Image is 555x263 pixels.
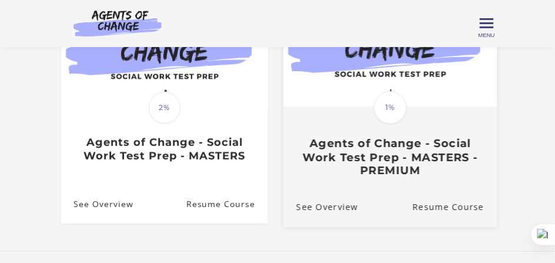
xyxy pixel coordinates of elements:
[61,9,174,36] img: Agents of Change Logo
[73,136,255,162] h3: Agents of Change - Social Work Test Prep - MASTERS
[413,188,497,227] a: Agents of Change - Social Work Test Prep - MASTERS - PREMIUM: Resume Course
[479,32,495,38] span: Menu
[149,92,180,124] span: 2%
[186,185,268,223] a: Agents of Change - Social Work Test Prep - MASTERS: Resume Course
[480,16,494,31] button: Toggle menu Menu
[61,185,133,223] a: Agents of Change - Social Work Test Prep - MASTERS: See Overview
[480,22,494,24] span: Toggle menu
[283,188,358,227] a: Agents of Change - Social Work Test Prep - MASTERS - PREMIUM: See Overview
[296,137,484,178] h3: Agents of Change - Social Work Test Prep - MASTERS - PREMIUM
[374,91,407,124] span: 1%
